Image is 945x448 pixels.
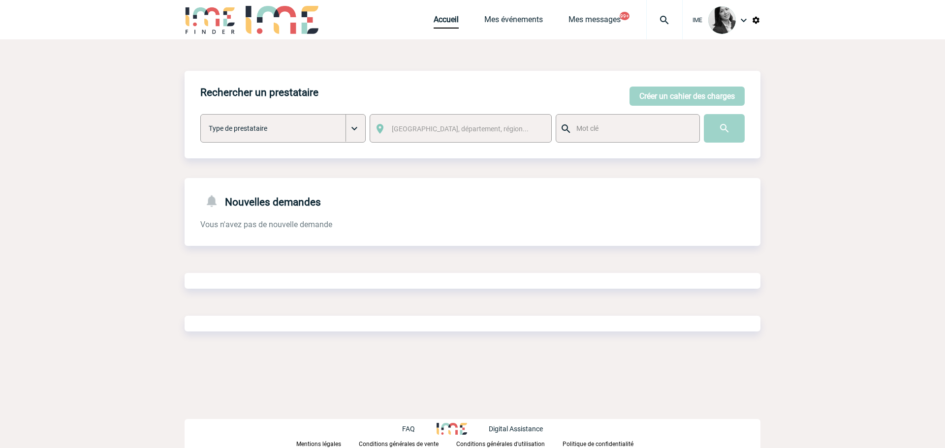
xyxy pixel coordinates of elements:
p: Politique de confidentialité [563,441,633,448]
img: http://www.idealmeetingsevents.fr/ [437,423,467,435]
h4: Nouvelles demandes [200,194,321,208]
input: Submit [704,114,745,143]
button: 99+ [620,12,630,20]
img: 101052-0.jpg [708,6,736,34]
p: Digital Assistance [489,425,543,433]
a: Mes événements [484,15,543,29]
span: Vous n'avez pas de nouvelle demande [200,220,332,229]
a: Conditions générales d'utilisation [456,439,563,448]
a: Politique de confidentialité [563,439,649,448]
a: Accueil [434,15,459,29]
a: Mes messages [568,15,621,29]
span: IME [693,17,702,24]
a: Mentions légales [296,439,359,448]
p: Conditions générales de vente [359,441,439,448]
input: Mot clé [574,122,691,135]
p: FAQ [402,425,415,433]
p: Conditions générales d'utilisation [456,441,545,448]
p: Mentions légales [296,441,341,448]
h4: Rechercher un prestataire [200,87,318,98]
a: FAQ [402,423,437,433]
a: Conditions générales de vente [359,439,456,448]
img: notifications-24-px-g.png [204,194,225,208]
img: IME-Finder [185,6,236,34]
span: [GEOGRAPHIC_DATA], département, région... [392,125,529,133]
